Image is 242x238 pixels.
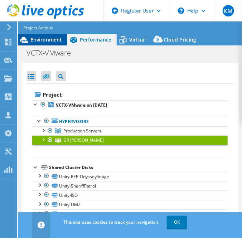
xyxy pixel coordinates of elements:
[32,172,228,181] a: Unity-REP-OdysseyImage
[32,126,228,136] a: Production Servers
[23,49,82,57] h1: VCTX-VMware
[80,36,111,43] span: Performance
[63,219,159,225] span: This site uses cookies to track your navigation.
[223,5,234,16] span: KM
[64,137,104,143] span: DR [PERSON_NAME]
[32,209,228,219] a: Unity-REP-EOC
[129,36,146,43] span: Virtual
[32,117,228,126] a: Hypervisors
[32,190,228,200] a: Unity-ISO
[167,216,187,229] a: OK
[32,200,228,209] a: Unity-DMZ
[23,24,53,32] span: Project Actions
[32,181,228,190] a: Unity-SheriffPatrol
[64,128,102,134] span: Production Servers
[32,89,228,100] a: Project
[164,36,196,43] span: Cloud Pricing
[30,36,62,43] span: Environment
[56,102,107,108] b: VCTX-VMware on [DATE]
[49,163,228,172] div: Shared Cluster Disks
[32,136,228,145] a: DR Servers
[178,8,184,14] svg: \n
[32,100,228,110] a: VCTX-VMware on [DATE]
